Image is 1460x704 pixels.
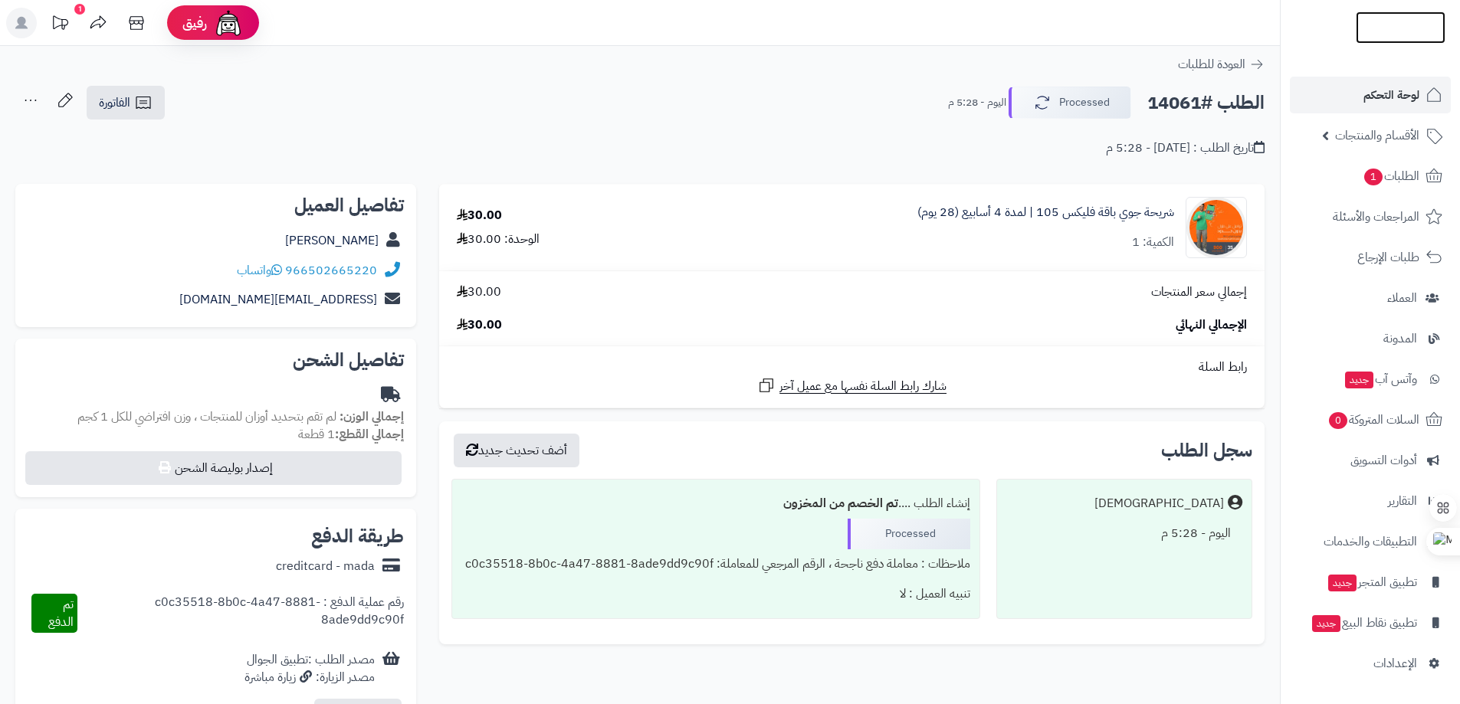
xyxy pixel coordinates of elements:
[1327,571,1417,593] span: تطبيق المتجر
[285,231,379,250] a: [PERSON_NAME]
[77,594,404,634] div: رقم عملية الدفع : c0c35518-8b0c-4a47-8881-8ade9dd9c90f
[1006,519,1242,548] div: اليوم - 5:28 م
[1290,361,1451,398] a: وآتس آبجديد
[1178,55,1265,74] a: العودة للطلبات
[1328,575,1357,591] span: جديد
[335,425,404,444] strong: إجمالي القطع:
[182,14,207,32] span: رفيق
[1290,483,1451,519] a: التقارير
[179,290,377,309] a: [EMAIL_ADDRESS][DOMAIN_NAME]
[948,95,1006,110] small: اليوم - 5:28 م
[1009,87,1131,119] button: Processed
[1350,450,1417,471] span: أدوات التسويق
[1356,41,1445,73] img: logo-2.png
[1290,320,1451,357] a: المدونة
[1333,206,1419,228] span: المراجعات والأسئلة
[298,425,404,444] small: 1 قطعة
[1290,604,1451,641] a: تطبيق نقاط البيعجديد
[213,8,244,38] img: ai-face.png
[1311,612,1417,634] span: تطبيق نقاط البيع
[1132,234,1174,251] div: الكمية: 1
[99,93,130,112] span: الفاتورة
[848,519,970,549] div: Processed
[1383,328,1417,349] span: المدونة
[1290,523,1451,560] a: التطبيقات والخدمات
[1290,280,1451,316] a: العملاء
[445,359,1258,376] div: رابط السلة
[1387,287,1417,309] span: العملاء
[783,494,898,512] b: تم الخصم من المخزون
[1345,372,1373,388] span: جديد
[1161,441,1252,460] h3: سجل الطلب
[285,261,377,280] a: 966502665220
[1364,169,1383,185] span: 1
[1178,55,1245,74] span: العودة للطلبات
[1290,77,1451,113] a: لوحة التحكم
[1344,368,1417,390] span: وآتس آب
[457,207,502,224] div: 30.00
[1290,564,1451,601] a: تطبيق المتجرجديد
[917,204,1174,221] a: شريحة جوي باقة فليكس 105 | لمدة 4 أسابيع (28 يوم)
[1290,645,1451,682] a: الإعدادات
[1324,531,1417,552] span: التطبيقات والخدمات
[41,8,79,42] a: تحديثات المنصة
[1335,125,1419,146] span: الأقسام والمنتجات
[1106,139,1265,157] div: تاريخ الطلب : [DATE] - 5:28 م
[457,316,502,334] span: 30.00
[311,527,404,545] h2: طريقة الدفع
[1327,409,1419,431] span: السلات المتروكة
[1151,283,1247,301] span: إجمالي سعر المنتجات
[244,669,375,686] div: مصدر الزيارة: زيارة مباشرة
[1388,490,1417,512] span: التقارير
[87,86,165,120] a: الفاتورة
[1290,158,1451,195] a: الطلبات1
[1290,239,1451,276] a: طلبات الإرجاع
[1290,442,1451,479] a: أدوات التسويق
[457,231,540,248] div: الوحدة: 30.00
[74,4,85,15] div: 1
[461,549,970,579] div: ملاحظات : معاملة دفع ناجحة ، الرقم المرجعي للمعاملة: c0c35518-8b0c-4a47-8881-8ade9dd9c90f
[461,579,970,609] div: تنبيه العميل : لا
[1094,495,1224,512] div: [DEMOGRAPHIC_DATA]
[1312,615,1340,632] span: جديد
[77,408,336,426] span: لم تقم بتحديد أوزان للمنتجات ، وزن افتراضي للكل 1 كجم
[1290,401,1451,438] a: السلات المتروكة0
[1186,197,1246,258] img: 1751337643-503552692_1107209794769509_2033293026067938217_n-90x90.jpg
[1290,198,1451,235] a: المراجعات والأسئلة
[461,489,970,519] div: إنشاء الطلب ....
[237,261,282,280] a: واتساب
[454,434,579,467] button: أضف تحديث جديد
[1363,165,1419,187] span: الطلبات
[25,451,402,485] button: إصدار بوليصة الشحن
[244,651,375,686] div: مصدر الطلب :تطبيق الجوال
[1373,653,1417,674] span: الإعدادات
[28,351,404,369] h2: تفاصيل الشحن
[457,283,501,301] span: 30.00
[757,376,947,395] a: شارك رابط السلة نفسها مع عميل آخر
[340,408,404,426] strong: إجمالي الوزن:
[1363,84,1419,106] span: لوحة التحكم
[276,558,375,575] div: creditcard - mada
[1357,247,1419,268] span: طلبات الإرجاع
[48,595,74,631] span: تم الدفع
[779,378,947,395] span: شارك رابط السلة نفسها مع عميل آخر
[28,196,404,214] h2: تفاصيل العميل
[1147,87,1265,119] h2: الطلب #14061
[1176,316,1247,334] span: الإجمالي النهائي
[1329,412,1347,429] span: 0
